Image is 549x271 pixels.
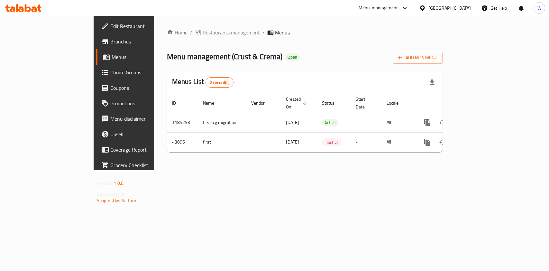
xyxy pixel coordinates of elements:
[114,179,124,187] span: 1.0.0
[206,77,233,88] div: Total records count
[286,138,299,146] span: [DATE]
[398,54,437,62] span: Add New Menu
[387,99,407,107] span: Locale
[110,130,180,138] span: Upsell
[172,77,233,88] h2: Menus List
[96,80,185,96] a: Coupons
[285,53,300,61] div: Open
[203,99,223,107] span: Name
[110,69,180,76] span: Choice Groups
[322,99,343,107] span: Status
[435,135,451,150] button: Change Status
[96,142,185,157] a: Coverage Report
[110,84,180,92] span: Coupons
[322,119,338,126] span: Active
[322,139,341,146] span: Inactive
[435,115,451,130] button: Change Status
[96,34,185,49] a: Branches
[286,95,309,111] span: Created On
[110,146,180,154] span: Coverage Report
[96,157,185,173] a: Grocery Checklist
[96,96,185,111] a: Promotions
[251,99,273,107] span: Vendor
[198,113,246,132] td: first-cg migration
[97,196,138,205] a: Support.OpsPlatform
[198,132,246,152] td: first
[359,4,398,12] div: Menu-management
[381,132,415,152] td: All
[206,79,233,86] span: 2 record(s)
[96,126,185,142] a: Upsell
[381,113,415,132] td: All
[195,29,260,36] a: Restaurants management
[322,138,341,146] div: Inactive
[351,132,381,152] td: -
[203,29,260,36] span: Restaurants management
[425,75,440,90] div: Export file
[96,49,185,65] a: Menus
[172,99,184,107] span: ID
[351,113,381,132] td: -
[167,29,443,36] nav: breadcrumb
[393,52,443,64] button: Add New Menu
[415,93,487,113] th: Actions
[110,161,180,169] span: Grocery Checklist
[96,18,185,34] a: Edit Restaurant
[96,65,185,80] a: Choice Groups
[97,179,113,187] span: Version:
[286,118,299,126] span: [DATE]
[356,95,374,111] span: Start Date
[190,29,192,36] li: /
[428,5,471,12] div: [GEOGRAPHIC_DATA]
[97,190,126,198] span: Get support on:
[110,115,180,123] span: Menu disclaimer
[110,22,180,30] span: Edit Restaurant
[275,29,290,36] span: Menus
[110,38,180,45] span: Branches
[285,54,300,60] span: Open
[262,29,265,36] li: /
[420,135,435,150] button: more
[112,53,180,61] span: Menus
[167,49,282,64] span: Menu management ( Crust & Crema )
[537,5,541,12] span: W
[420,115,435,130] button: more
[96,111,185,126] a: Menu disclaimer
[167,93,487,152] table: enhanced table
[110,99,180,107] span: Promotions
